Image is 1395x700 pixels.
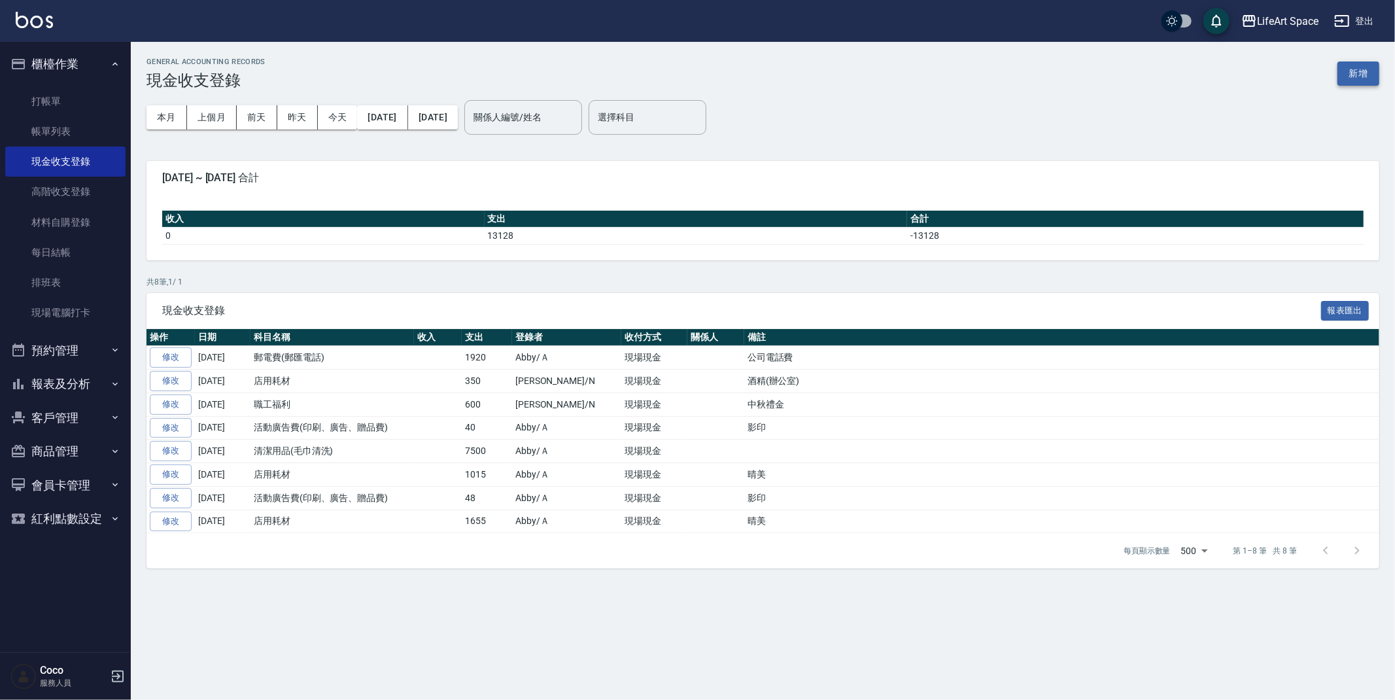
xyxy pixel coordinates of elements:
[512,440,621,463] td: Abby/Ａ
[5,502,126,536] button: 紅利點數設定
[162,227,485,244] td: 0
[250,510,414,533] td: 店用耗材
[195,416,250,440] td: [DATE]
[150,464,192,485] a: 修改
[462,329,512,346] th: 支出
[5,116,126,147] a: 帳單列表
[744,510,1379,533] td: 晴美
[462,370,512,393] td: 350
[744,346,1379,370] td: 公司電話費
[250,486,414,510] td: 活動廣告費(印刷、廣告、贈品費)
[512,329,621,346] th: 登錄者
[408,105,458,130] button: [DATE]
[162,304,1321,317] span: 現金收支登錄
[1321,301,1369,321] button: 報表匯出
[485,227,908,244] td: 13128
[1337,61,1379,86] button: 新增
[277,105,318,130] button: 昨天
[5,268,126,298] a: 排班表
[187,105,237,130] button: 上個月
[1176,533,1213,569] div: 500
[250,393,414,416] td: 職工福利
[1233,545,1297,557] p: 第 1–8 筆 共 8 筆
[744,463,1379,487] td: 晴美
[5,401,126,435] button: 客戶管理
[5,334,126,368] button: 預約管理
[512,346,621,370] td: Abby/Ａ
[146,276,1379,288] p: 共 8 筆, 1 / 1
[744,416,1379,440] td: 影印
[1329,9,1379,33] button: 登出
[146,71,266,90] h3: 現金收支登錄
[621,370,687,393] td: 現場現金
[195,346,250,370] td: [DATE]
[621,486,687,510] td: 現場現金
[250,346,414,370] td: 郵電費(郵匯電話)
[1337,67,1379,79] a: 新增
[250,329,414,346] th: 科目名稱
[195,463,250,487] td: [DATE]
[512,370,621,393] td: [PERSON_NAME]/N
[150,512,192,532] a: 修改
[5,177,126,207] a: 高階收支登錄
[485,211,908,228] th: 支出
[462,486,512,510] td: 48
[5,47,126,81] button: 櫃檯作業
[5,147,126,177] a: 現金收支登錄
[195,370,250,393] td: [DATE]
[357,105,407,130] button: [DATE]
[744,329,1379,346] th: 備註
[621,440,687,463] td: 現場現金
[907,227,1364,244] td: -13128
[195,510,250,533] td: [DATE]
[5,86,126,116] a: 打帳單
[250,416,414,440] td: 活動廣告費(印刷、廣告、贈品費)
[237,105,277,130] button: 前天
[621,329,687,346] th: 收付方式
[146,329,195,346] th: 操作
[744,393,1379,416] td: 中秋禮金
[1257,13,1318,29] div: LifeArt Space
[5,237,126,268] a: 每日結帳
[1321,304,1369,316] a: 報表匯出
[744,370,1379,393] td: 酒精(辦公室)
[40,664,107,677] h5: Coco
[512,416,621,440] td: Abby/Ａ
[462,463,512,487] td: 1015
[621,346,687,370] td: 現場現金
[462,346,512,370] td: 1920
[462,440,512,463] td: 7500
[462,393,512,416] td: 600
[195,440,250,463] td: [DATE]
[512,463,621,487] td: Abby/Ａ
[462,416,512,440] td: 40
[5,468,126,502] button: 會員卡管理
[1236,8,1324,35] button: LifeArt Space
[462,510,512,533] td: 1655
[512,486,621,510] td: Abby/Ａ
[162,211,485,228] th: 收入
[744,486,1379,510] td: 影印
[5,367,126,401] button: 報表及分析
[621,463,687,487] td: 現場現金
[318,105,358,130] button: 今天
[5,298,126,328] a: 現場電腦打卡
[5,207,126,237] a: 材料自購登錄
[162,171,1364,184] span: [DATE] ~ [DATE] 合計
[150,394,192,415] a: 修改
[150,441,192,461] a: 修改
[16,12,53,28] img: Logo
[146,105,187,130] button: 本月
[907,211,1364,228] th: 合計
[621,510,687,533] td: 現場現金
[250,370,414,393] td: 店用耗材
[621,416,687,440] td: 現場現金
[512,510,621,533] td: Abby/Ａ
[195,329,250,346] th: 日期
[150,347,192,368] a: 修改
[250,440,414,463] td: 清潔用品(毛巾清洗)
[150,488,192,508] a: 修改
[40,677,107,689] p: 服務人員
[195,393,250,416] td: [DATE]
[150,371,192,391] a: 修改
